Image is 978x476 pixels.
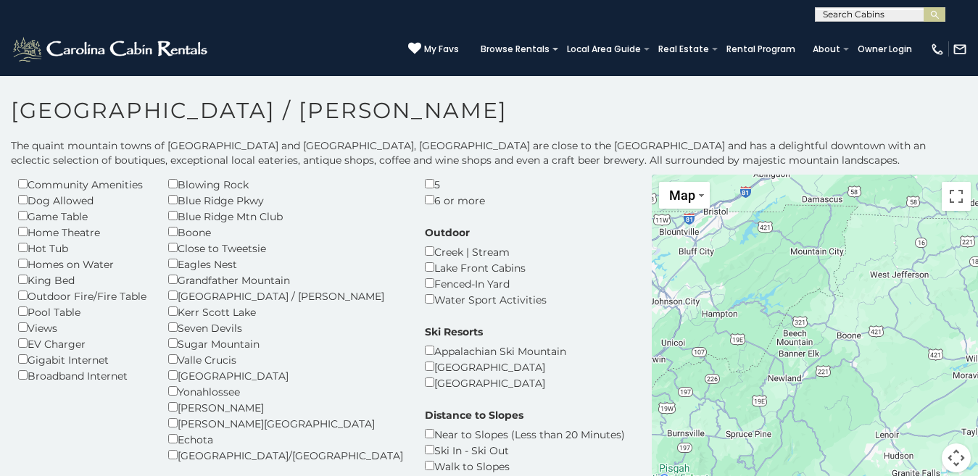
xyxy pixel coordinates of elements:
div: Views [18,320,146,335]
span: My Favs [424,43,459,56]
div: EV Charger [18,335,146,351]
div: Home Theatre [18,224,146,240]
div: Seven Devils [168,320,403,335]
div: Yonahlossee [168,383,403,399]
div: Kerr Scott Lake [168,304,403,320]
div: Dog Allowed [18,192,146,208]
div: Ski In - Ski Out [425,442,625,458]
div: King Bed [18,272,146,288]
div: Blue Ridge Pkwy [168,192,403,208]
div: Echota [168,431,403,447]
div: Fenced-In Yard [425,275,547,291]
div: Grandfather Mountain [168,272,403,288]
div: 5 [425,176,529,192]
div: Outdoor Fire/Fire Table [18,288,146,304]
a: Rental Program [719,39,803,59]
img: White-1-2.png [11,35,212,64]
button: Toggle fullscreen view [942,182,971,211]
a: About [805,39,848,59]
div: [PERSON_NAME] [168,399,403,415]
img: mail-regular-white.png [953,42,967,57]
div: Eagles Nest [168,256,403,272]
div: [GEOGRAPHIC_DATA] [168,367,403,383]
button: Change map style [659,182,710,209]
a: Browse Rentals [473,39,557,59]
div: Near to Slopes (Less than 20 Minutes) [425,426,625,442]
div: Valle Crucis [168,351,403,367]
div: Walk to Slopes [425,458,625,474]
div: Pool Table [18,304,146,320]
a: My Favs [408,42,459,57]
span: Map [669,188,695,203]
a: Owner Login [850,39,919,59]
div: Boone [168,224,403,240]
div: [GEOGRAPHIC_DATA] / [PERSON_NAME] [168,288,403,304]
div: [GEOGRAPHIC_DATA] [425,359,566,375]
label: Outdoor [425,225,470,240]
div: Creek | Stream [425,243,547,259]
div: [GEOGRAPHIC_DATA]/[GEOGRAPHIC_DATA] [168,447,403,463]
div: Sugar Mountain [168,335,403,351]
label: Distance to Slopes [425,408,523,422]
button: Map camera controls [942,443,971,472]
img: phone-regular-white.png [930,42,945,57]
div: Close to Tweetsie [168,240,403,256]
div: Hot Tub [18,240,146,256]
a: Real Estate [651,39,716,59]
div: Blowing Rock [168,176,403,192]
div: Gigabit Internet [18,351,146,367]
div: Homes on Water [18,256,146,272]
div: Blue Ridge Mtn Club [168,208,403,224]
div: Appalachian Ski Mountain [425,343,566,359]
div: Water Sport Activities [425,291,547,307]
div: Lake Front Cabins [425,259,547,275]
div: [PERSON_NAME][GEOGRAPHIC_DATA] [168,415,403,431]
div: 6 or more [425,192,529,208]
div: [GEOGRAPHIC_DATA] [425,375,566,391]
div: Broadband Internet [18,367,146,383]
label: Ski Resorts [425,325,483,339]
a: Local Area Guide [560,39,648,59]
div: Game Table [18,208,146,224]
div: Community Amenities [18,176,146,192]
